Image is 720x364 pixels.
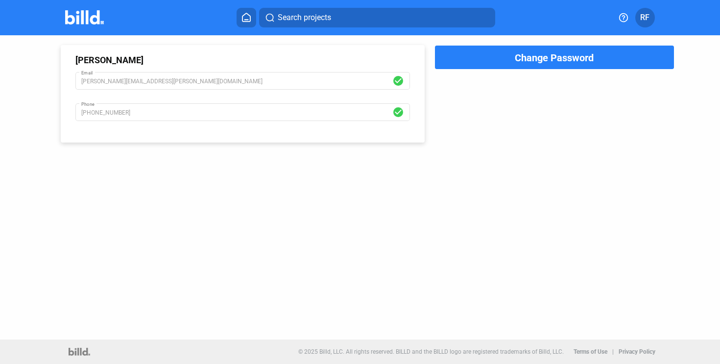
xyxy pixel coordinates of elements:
b: Terms of Use [574,348,607,355]
button: RF [635,8,655,27]
img: logo [69,348,90,356]
div: [PERSON_NAME] [75,55,410,65]
p: | [612,348,614,355]
button: Change Password [434,45,674,70]
b: Privacy Policy [619,348,655,355]
input: (XXX) XXX-XXXX [81,104,393,118]
mat-icon: check_circle [392,106,407,118]
button: Search projects [259,8,495,27]
span: Change Password [515,52,594,64]
mat-icon: check_circle [392,74,407,86]
span: Search projects [278,12,331,24]
img: Billd Company Logo [65,10,104,24]
p: © 2025 Billd, LLC. All rights reserved. BILLD and the BILLD logo are registered trademarks of Bil... [298,348,564,355]
span: RF [640,12,649,24]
